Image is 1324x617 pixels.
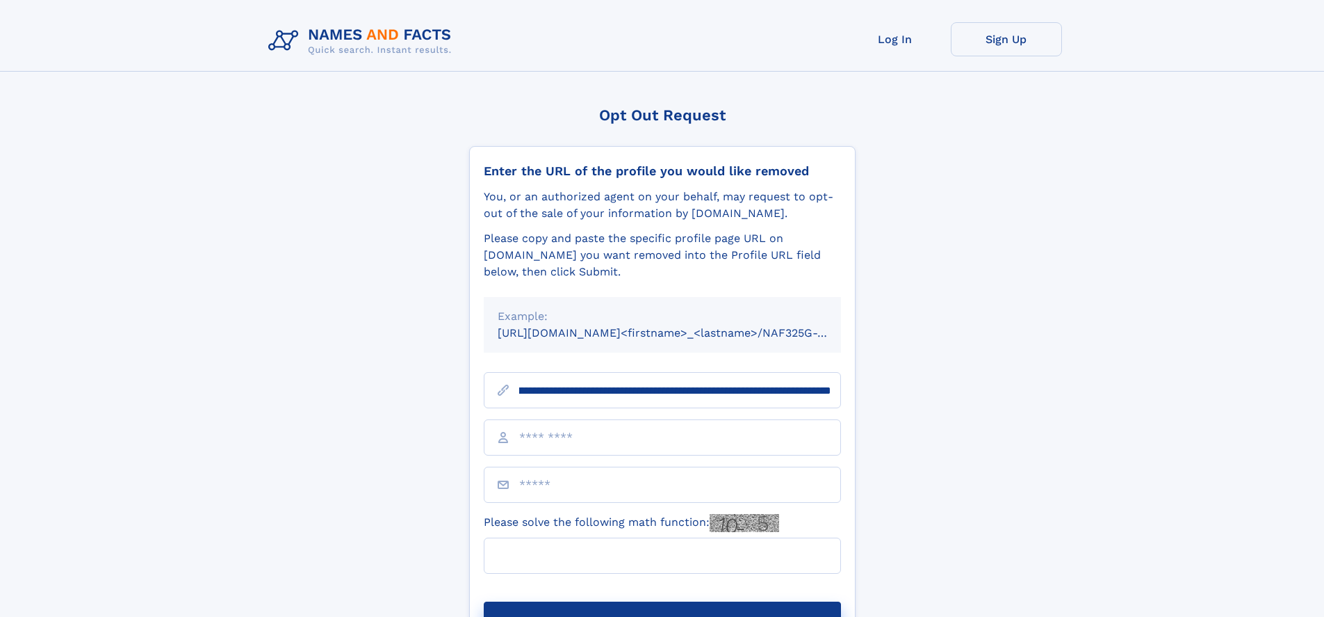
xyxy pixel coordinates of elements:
[498,308,827,325] div: Example:
[484,230,841,280] div: Please copy and paste the specific profile page URL on [DOMAIN_NAME] you want removed into the Pr...
[484,514,779,532] label: Please solve the following math function:
[951,22,1062,56] a: Sign Up
[484,189,841,222] div: You, or an authorized agent on your behalf, may request to opt-out of the sale of your informatio...
[498,326,867,339] small: [URL][DOMAIN_NAME]<firstname>_<lastname>/NAF325G-xxxxxxxx
[469,106,856,124] div: Opt Out Request
[263,22,463,60] img: Logo Names and Facts
[840,22,951,56] a: Log In
[484,163,841,179] div: Enter the URL of the profile you would like removed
